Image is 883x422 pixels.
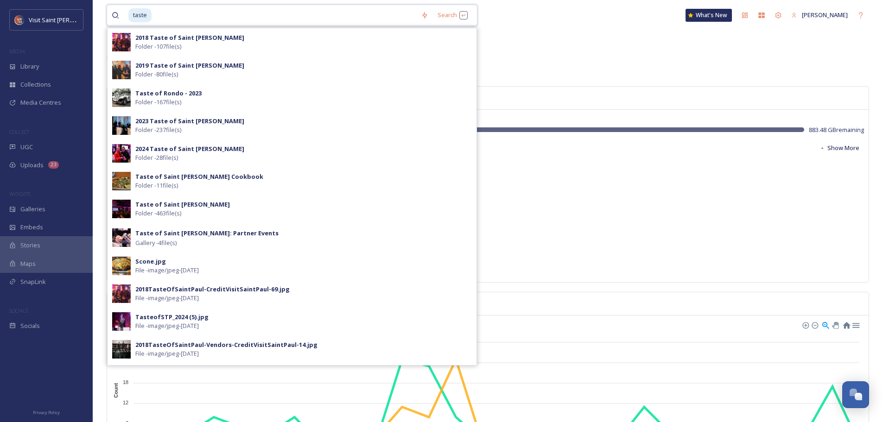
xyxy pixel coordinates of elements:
span: File - image/jpeg - [DATE] [135,349,199,358]
span: SOCIALS [9,307,28,314]
span: Socials [20,321,40,330]
span: Folder - 107 file(s) [135,42,181,51]
span: taste [128,8,152,22]
span: UGC [20,143,33,151]
span: Folder - 167 file(s) [135,98,181,107]
div: 23 [48,161,59,169]
tspan: 12 [123,400,128,405]
img: 14b1f472-c22e-4877-918b-c56119d008b4.jpg [112,116,131,135]
div: Search [433,6,472,24]
a: [PERSON_NAME] [787,6,852,24]
span: 883.48 GB remaining [809,126,864,134]
span: Maps [20,259,36,268]
span: Uploads [20,161,44,170]
span: Visit Saint [PERSON_NAME] [29,15,103,24]
img: 491ce542-27cd-4382-a5e1-6796ed92f884.jpg [112,340,131,359]
span: File - image/jpeg - [DATE] [135,294,199,302]
button: Open Chat [842,381,869,408]
span: Folder - 28 file(s) [135,153,178,162]
span: MEDIA [9,48,25,55]
span: Gallery - 4 file(s) [135,239,177,247]
strong: 2019 Taste of Saint [PERSON_NAME] [135,61,244,69]
img: 79c450e7-c9b9-44c3-a7da-2d4a3bbdd3b5.jpg [112,61,131,79]
div: Scone.jpg [135,257,166,266]
div: Zoom Out [811,321,818,328]
span: Stories [20,241,40,250]
img: 1a1a8b9b-a34c-4243-990f-f2a38f8682a1.jpg [112,312,131,331]
span: Folder - 80 file(s) [135,70,178,79]
span: Privacy Policy [33,409,60,416]
img: 3589ef32-c9c9-40a0-8457-4366ab56f69e.jpg [112,33,131,51]
span: COLLECT [9,128,29,135]
div: Reset Zoom [842,321,850,328]
div: 2018TasteOfSaintPaul-CreditVisitSaintPaul-69.jpg [135,285,290,294]
span: Library [20,62,39,71]
img: Visit%20Saint%20Paul%20Updated%20Profile%20Image.jpg [15,15,24,25]
span: Folder - 463 file(s) [135,209,181,218]
div: Selection Zoom [821,321,829,328]
img: 65c98dbf-d87d-498a-812b-59ec7df418c8.jpg [112,200,131,218]
a: Privacy Policy [33,406,60,417]
img: 0d196c09-16a1-448d-a3b8-abd1d784fc97.jpg [112,228,131,247]
img: 55604770-73be-491c-a9b7-690ae75563d1.jpg [112,88,131,107]
strong: Taste of Saint [PERSON_NAME]: Partner Events [135,229,279,237]
strong: Taste of Rondo - 2023 [135,89,202,97]
span: [PERSON_NAME] [802,11,848,19]
span: File - image/jpeg - [DATE] [135,321,199,330]
text: Count [113,383,119,398]
span: File - image/jpeg - [DATE] [135,266,199,275]
div: Menu [851,321,859,328]
div: Zoom In [802,321,808,328]
div: TasteofSTP_2024 (5).jpg [135,313,209,321]
span: Galleries [20,205,45,214]
img: e3f2f390-bda5-426c-8ba4-8b3ee1a12933.jpg [112,144,131,163]
tspan: 18 [123,379,128,385]
img: 95bb75be-98c8-4ebc-a3c8-9a4b93f6a845.jpg [112,257,131,275]
strong: 2023 Taste of Saint [PERSON_NAME] [135,117,244,125]
div: 2018TasteOfSaintPaul-Vendors-CreditVisitSaintPaul-14.jpg [135,340,318,349]
strong: Taste of Saint [PERSON_NAME] [135,200,230,208]
span: Media Centres [20,98,61,107]
img: 3589ef32-c9c9-40a0-8457-4366ab56f69e.jpg [112,284,131,303]
span: WIDGETS [9,190,31,197]
img: 20814d29-9436-4155-9993-c8cc994f35b7.jpg [112,172,131,190]
span: Folder - 237 file(s) [135,126,181,134]
span: Collections [20,80,51,89]
span: Folder - 11 file(s) [135,181,178,190]
div: Panning [832,322,838,328]
span: Embeds [20,223,43,232]
a: What's New [686,9,732,22]
span: SnapLink [20,277,46,286]
strong: 2024 Taste of Saint [PERSON_NAME] [135,145,244,153]
strong: 2018 Taste of Saint [PERSON_NAME] [135,33,244,42]
strong: Taste of Saint [PERSON_NAME] Cookbook [135,172,263,181]
button: Show More [815,139,864,157]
